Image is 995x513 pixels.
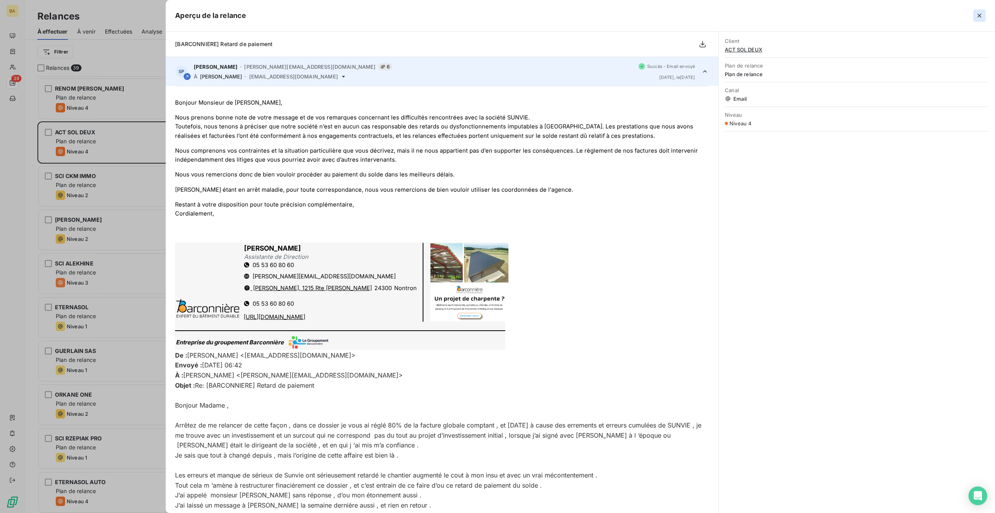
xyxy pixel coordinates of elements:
[175,41,273,47] span: [BARCONNIERE] Retard de paiement
[725,87,989,93] span: Canal
[175,65,188,78] div: SP
[175,481,709,491] div: Tout cela m ‘amène à restructurer finaciérement ce dossier , et c’est entrain de ce faire d’ou ce...
[244,313,305,321] a: [URL][DOMAIN_NAME]
[430,243,508,321] img: lsi-attach-effects_816ec43aebc3dfb4bb1f7e662832db9a77f68467c094560efbb604d4.png
[175,361,202,369] b: Envoyé :
[249,73,338,80] span: [EMAIL_ADDRESS][DOMAIN_NAME]
[647,64,695,69] span: Succès - Email envoyé
[175,185,709,194] div: [PERSON_NAME] étant en arrêt maladie, pour toute correspondance, nous vous remercions de bien vou...
[968,486,987,505] div: Open Intercom Messenger
[244,274,249,279] img: lsi-attach-email-3.png
[725,112,989,118] span: Niveau
[725,46,989,53] span: ACT SOL DEUX
[244,74,246,79] span: -
[244,64,375,70] span: [PERSON_NAME][EMAIL_ADDRESS][DOMAIN_NAME]
[175,113,709,141] div: Nous prenons bonne note de votre message et de vos remarques concernant les difficultés rencontré...
[240,64,242,69] span: -
[175,146,709,165] div: Nous comprenons vos contraintes et la situation particulière que vous décrivez, mais il ne nous a...
[253,262,294,269] span: 05 53 60 80 60
[378,63,392,70] span: 6
[194,73,197,80] span: À
[175,490,709,501] div: J’ai appelé monsieur [PERSON_NAME] sans réponse , d’ou mon étonnement aussi .
[175,371,183,379] b: À :
[175,420,709,451] div: Arrêtez de me relancer de cette façon , dans ce dossier je vous ai réglé 80% de la facture global...
[175,351,709,401] div: [PERSON_NAME] <[EMAIL_ADDRESS][DOMAIN_NAME]> [DATE] 06:42 [PERSON_NAME] <[PERSON_NAME][EMAIL_ADDR...
[659,75,695,80] span: [DATE] , le [DATE]
[175,10,246,21] h5: Aperçu de la relance
[253,273,396,280] span: [PERSON_NAME][EMAIL_ADDRESS][DOMAIN_NAME]
[200,73,243,80] span: [PERSON_NAME]
[176,339,284,346] i: Entreprise du groupement Barconnière
[244,285,250,290] img: lsi-attach-address-2.png
[175,351,187,359] b: De :
[175,470,709,481] div: Les erreurs et manque de sérieux de Sunvie ont sérieusement retardé le chantier augmenté le cout ...
[725,62,989,69] span: Plan de relance
[729,120,751,126] span: Niveau 4
[176,299,239,319] img: lsi-attach-logo_674f19fb7b1bd9d821a89c90_79bbd96a0f360c8ba571aaf3be12a518.png
[374,285,392,292] span: 24300
[175,381,195,389] b: Objet :
[244,244,301,252] b: [PERSON_NAME]
[175,451,709,461] div: Je sais que tout à changé depuis , mais l’origine de cette affaire est bien là .
[725,38,989,44] span: Client
[175,501,709,511] div: J’ai laissé un message à [PERSON_NAME] la semaine dernière aussi , et rien en retour .
[194,64,237,70] span: [PERSON_NAME]
[289,336,328,349] img: lsi-attach-effects_389c83da985b6ec9f5d6c182661df05b01b7b452f1bebd4e826aef9b.png
[725,96,989,102] span: Email
[725,71,989,77] span: Plan de relance
[244,301,249,306] img: phone-2.png
[394,285,417,292] span: Nontron
[244,253,308,260] i: Assistante de Direction
[253,285,372,292] a: [PERSON_NAME], 1215 Rte [PERSON_NAME]
[253,300,294,307] span: 05 53 60 80 60
[175,170,709,179] div: Nous vous remercions donc de bien vouloir procéder au paiement du solde dans les meilleurs délais.
[175,200,709,219] div: Restant à votre disposition pour toute précision complémentaire, Cordialement,
[244,262,249,267] img: lsi-attach-phone-2.png
[175,98,709,107] div: Bonjour Monsieur de [PERSON_NAME],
